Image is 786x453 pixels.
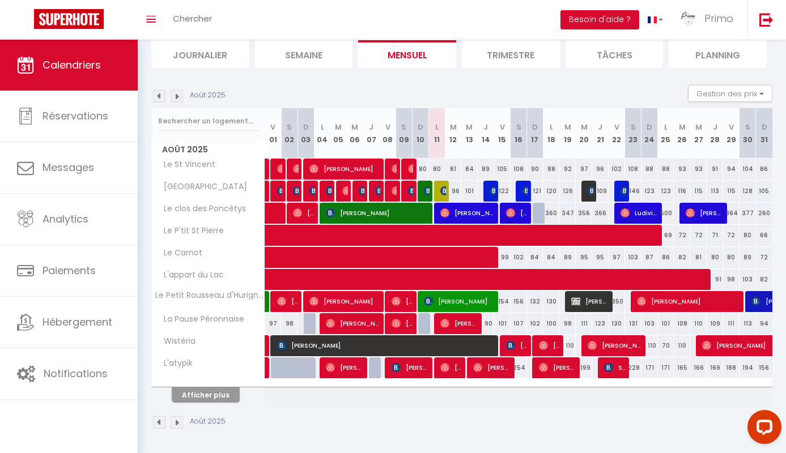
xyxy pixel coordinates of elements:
[707,313,723,334] div: 109
[658,203,674,224] div: 500
[559,335,576,356] div: 110
[277,335,496,356] span: [PERSON_NAME]
[462,40,560,68] li: Trimestre
[707,108,723,159] th: 28
[511,108,527,159] th: 16
[723,313,740,334] div: 111
[375,180,381,202] span: [PERSON_NAME]
[674,181,690,202] div: 116
[707,181,723,202] div: 113
[641,181,658,202] div: 123
[408,158,414,180] span: [PERSON_NAME]
[688,85,772,102] button: Gestion des prix
[559,313,576,334] div: 98
[539,335,561,356] span: [PERSON_NAME]
[641,313,658,334] div: 103
[43,212,88,226] span: Analytics
[723,108,740,159] th: 29
[154,335,198,348] span: Wistéria
[592,181,609,202] div: 109
[625,313,641,334] div: 131
[154,247,205,259] span: Le Carnot
[740,203,756,224] div: 377
[625,357,641,378] div: 228
[461,159,478,180] div: 84
[543,313,559,334] div: 100
[704,11,733,25] span: Primo
[158,111,258,131] input: Rechercher un logement...
[511,291,527,312] div: 156
[658,159,674,180] div: 88
[658,313,674,334] div: 101
[270,122,275,133] abbr: V
[255,40,353,68] li: Semaine
[330,108,347,159] th: 05
[762,122,767,133] abbr: D
[621,202,659,224] span: Ludivine Thenot
[385,122,390,133] abbr: V
[392,290,414,312] span: [PERSON_NAME]
[740,108,756,159] th: 30
[560,10,639,29] button: Besoin d'aide ?
[592,203,609,224] div: 366
[293,202,315,224] span: [PERSON_NAME]
[342,180,348,202] span: [PERSON_NAME]
[543,108,559,159] th: 18
[609,108,625,159] th: 22
[351,122,358,133] abbr: M
[154,225,227,237] span: Le P'tit St Pierre
[309,180,315,202] span: [PERSON_NAME]
[326,202,430,224] span: [PERSON_NAME]
[43,109,108,123] span: Réservations
[440,313,479,334] span: [PERSON_NAME]
[679,122,686,133] abbr: M
[450,122,457,133] abbr: M
[738,405,786,453] iframe: LiveChat chat widget
[588,180,593,202] span: [PERSON_NAME]
[658,247,674,268] div: 86
[641,357,658,378] div: 171
[581,122,588,133] abbr: M
[707,247,723,268] div: 80
[314,108,330,159] th: 04
[511,313,527,334] div: 107
[609,313,625,334] div: 130
[277,290,299,312] span: [PERSON_NAME]
[745,122,750,133] abbr: S
[321,122,324,133] abbr: L
[506,335,528,356] span: [PERSON_NAME]
[550,122,553,133] abbr: L
[658,357,674,378] div: 171
[641,159,658,180] div: 88
[576,108,592,159] th: 20
[369,122,373,133] abbr: J
[641,108,658,159] th: 24
[740,313,756,334] div: 113
[559,181,576,202] div: 126
[532,122,538,133] abbr: D
[564,122,571,133] abbr: M
[392,158,397,180] span: [PERSON_NAME]
[412,159,428,180] div: 80
[303,122,309,133] abbr: D
[392,357,430,378] span: [PERSON_NAME]
[637,290,741,312] span: [PERSON_NAME]
[478,108,494,159] th: 14
[347,108,363,159] th: 06
[723,247,740,268] div: 80
[265,181,271,202] a: [PERSON_NAME]
[723,159,740,180] div: 94
[428,108,445,159] th: 11
[723,357,740,378] div: 188
[172,387,240,403] button: Afficher plus
[154,291,267,300] span: Le Petit Rousseau d'Hurigny 4*
[309,158,381,180] span: [PERSON_NAME]
[335,122,342,133] abbr: M
[281,108,298,159] th: 02
[154,269,227,281] span: L'appart du Lac
[511,357,527,378] div: 254
[293,158,299,180] span: [PERSON_NAME]
[740,247,756,268] div: 89
[401,122,406,133] abbr: S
